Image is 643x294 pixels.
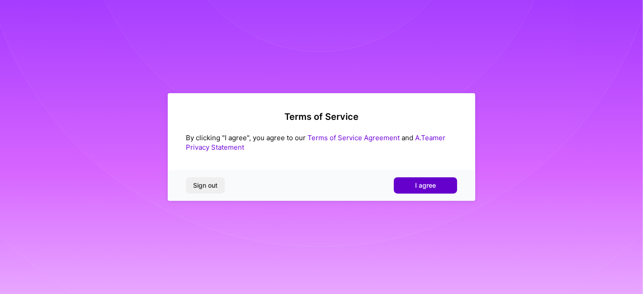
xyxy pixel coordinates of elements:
[307,133,400,142] a: Terms of Service Agreement
[186,177,225,194] button: Sign out
[186,133,457,152] div: By clicking "I agree", you agree to our and
[186,111,457,122] h2: Terms of Service
[193,181,217,190] span: Sign out
[394,177,457,194] button: I agree
[415,181,436,190] span: I agree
